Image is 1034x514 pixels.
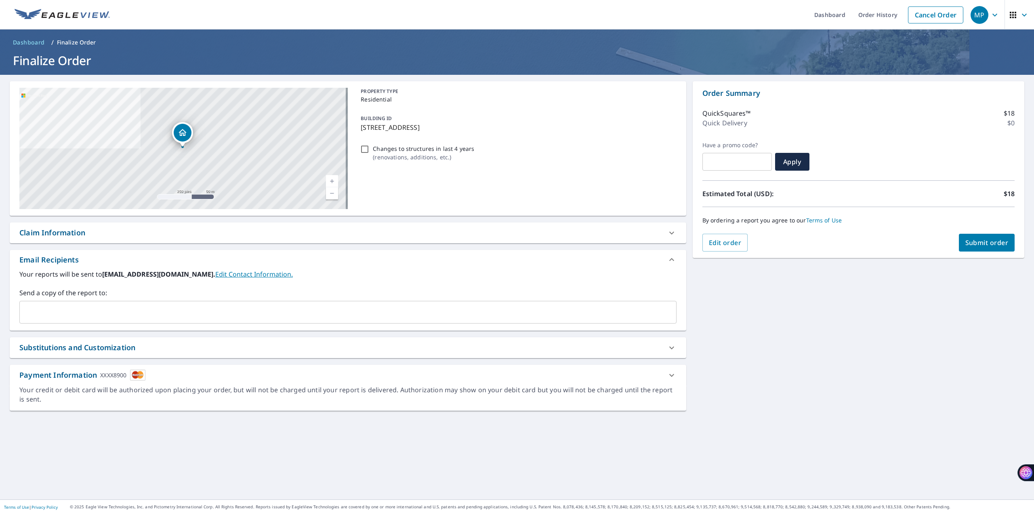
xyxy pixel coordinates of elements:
[19,370,145,381] div: Payment Information
[19,342,135,353] div: Substitutions and Customization
[70,504,1030,510] p: © 2025 Eagle View Technologies, Inc. and Pictometry International Corp. All Rights Reserved. Repo...
[702,142,772,149] label: Have a promo code?
[19,288,677,298] label: Send a copy of the report to:
[908,6,963,23] a: Cancel Order
[373,144,474,153] p: Changes to structures in last 4 years
[709,238,742,247] span: Edit order
[361,88,673,95] p: PROPERTY TYPE
[19,227,85,238] div: Claim Information
[971,6,988,24] div: MP
[19,269,677,279] label: Your reports will be sent to
[32,504,58,510] a: Privacy Policy
[326,175,338,187] a: Nivel actual 17, ampliar
[51,38,54,47] li: /
[4,505,58,510] p: |
[959,234,1015,252] button: Submit order
[702,234,748,252] button: Edit order
[702,189,859,199] p: Estimated Total (USD):
[57,38,96,47] p: Finalize Order
[15,9,110,21] img: EV Logo
[702,88,1015,99] p: Order Summary
[10,365,686,385] div: Payment InformationXXXX8900cardImage
[13,38,45,47] span: Dashboard
[102,270,215,279] b: [EMAIL_ADDRESS][DOMAIN_NAME].
[326,187,338,199] a: Nivel actual 17, alejar
[10,52,1024,69] h1: Finalize Order
[1004,108,1015,118] p: $18
[130,370,145,381] img: cardImage
[1004,189,1015,199] p: $18
[361,115,392,122] p: BUILDING ID
[361,95,673,104] p: Residential
[702,217,1015,224] p: By ordering a report you agree to our
[373,153,474,161] p: ( renovations, additions, etc. )
[1007,118,1015,128] p: $0
[10,36,1024,49] nav: breadcrumb
[702,108,751,118] p: QuickSquares™
[172,122,193,147] div: Dropped pin, building 1, Residential property, 419 Willow Pl Pittsburgh, PA 15218
[19,254,79,265] div: Email Recipients
[361,123,673,132] p: [STREET_ADDRESS]
[100,370,126,381] div: XXXX8900
[4,504,29,510] a: Terms of Use
[10,337,686,358] div: Substitutions and Customization
[965,238,1009,247] span: Submit order
[806,216,842,224] a: Terms of Use
[702,118,747,128] p: Quick Delivery
[19,385,677,404] div: Your credit or debit card will be authorized upon placing your order, but will not be charged unt...
[10,250,686,269] div: Email Recipients
[10,36,48,49] a: Dashboard
[10,222,686,243] div: Claim Information
[775,153,809,171] button: Apply
[215,270,293,279] a: EditContactInfo
[782,157,803,166] span: Apply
